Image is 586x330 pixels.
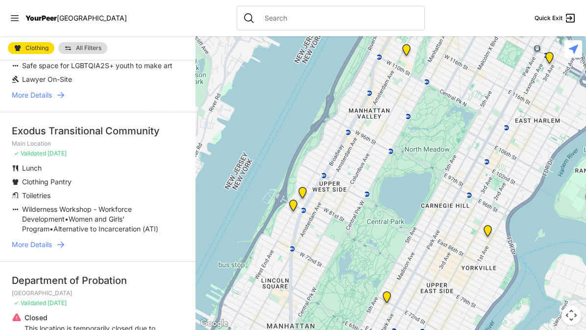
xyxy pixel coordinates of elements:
input: Search [259,13,418,23]
span: Wilderness Workshop - Workforce Development [22,205,132,223]
button: Map camera controls [562,305,581,325]
div: Avenue Church [482,225,494,241]
span: ✓ Validated [14,150,46,157]
div: Exodus Transitional Community [12,124,184,138]
a: More Details [12,240,184,250]
span: Clothing Pantry [22,178,72,186]
span: All Filters [76,45,101,51]
span: Alternative to Incarceration (ATI) [53,225,158,233]
span: [DATE] [48,299,67,306]
span: More Details [12,240,52,250]
a: YourPeer[GEOGRAPHIC_DATA] [25,15,127,21]
span: Clothing [25,45,49,51]
span: Toiletries [22,191,50,200]
a: All Filters [58,42,107,54]
span: More Details [12,90,52,100]
span: [DATE] [48,150,67,157]
img: Google [198,317,230,330]
span: ✓ Validated [14,299,46,306]
span: Women and Girls' Program [22,215,124,233]
div: Pathways Adult Drop-In Program [296,187,309,203]
p: [GEOGRAPHIC_DATA] [12,289,184,297]
div: Manhattan [501,23,513,39]
a: More Details [12,90,184,100]
span: Quick Exit [535,14,562,22]
span: Safe space for LGBTQIA2S+ youth to make art [22,61,172,70]
span: [GEOGRAPHIC_DATA] [57,14,127,22]
span: • [49,225,53,233]
p: Main Location [12,140,184,148]
div: Manhattan [381,291,393,307]
div: The Cathedral Church of St. John the Divine [400,44,413,60]
div: East Harlem [516,25,528,40]
div: Main Location [543,52,556,68]
a: Quick Exit [535,12,576,24]
span: • [65,215,69,223]
div: Department of Probation [12,274,184,287]
span: Lawyer On-Site [22,75,72,83]
a: Open this area in Google Maps (opens a new window) [198,317,230,330]
span: Lunch [22,164,42,172]
p: Closed [24,313,184,323]
span: YourPeer [25,14,57,22]
a: Clothing [8,42,54,54]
